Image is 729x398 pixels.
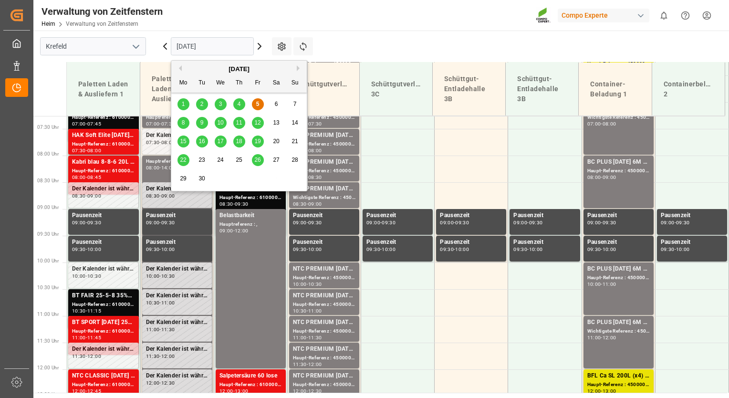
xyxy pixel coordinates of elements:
div: 09:00 [72,220,86,225]
span: 30 [198,175,205,182]
span: 15 [180,138,186,145]
span: 28 [292,157,298,163]
div: 14:00 [161,166,175,170]
div: Pausenzeit [440,211,502,220]
span: 25 [236,157,242,163]
div: Haupt-Referenz : 4500001022, 2000001045 [293,327,355,335]
div: - [601,122,602,126]
div: Choose Monday, September 1st, 2025 [177,98,189,110]
div: Der Kalender ist während dieses Zeitraums gesperrt. [72,345,135,354]
div: - [86,335,87,340]
div: NTC PREMIUM [DATE]+3+TE BULK [293,291,355,301]
div: 09:30 [146,247,160,251]
div: 11:30 [293,362,307,367]
span: 5 [256,101,260,107]
div: - [454,220,455,225]
div: - [454,247,455,251]
div: We [215,77,227,89]
div: 10:00 [382,247,396,251]
span: 17 [217,138,223,145]
div: 10:00 [308,247,322,251]
div: 08:30 [146,194,160,198]
div: - [159,220,161,225]
div: 09:00 [219,229,233,233]
div: 07:30 [308,122,322,126]
div: Schüttgut-Entladehalle 3B [513,70,571,108]
div: 10:00 [455,247,469,251]
button: 0 neue Benachrichtigungen anzeigen [653,5,675,26]
div: Sa [271,77,282,89]
div: Haupt-Referenz : 6100001581, 2000001362 [219,194,282,202]
div: Haupt-Referenz : 6100001597, 2000000945 [72,327,135,335]
div: Haupt-Referenz : 4500001016, 2000001045 [293,114,355,122]
div: 08:00 [603,122,616,126]
div: Choose Tuesday, September 16th, 2025 [196,136,208,147]
div: Pausenzeit [293,211,355,220]
span: 10:00 Uhr [37,258,59,263]
div: - [159,166,161,170]
div: 11:00 [587,335,601,340]
div: - [380,247,382,251]
div: Choose Tuesday, September 9th, 2025 [196,117,208,129]
div: - [307,220,308,225]
span: 08:30 Uhr [37,178,59,183]
div: BT SPORT [DATE] 25%UH 3M 25kg (x40) INTNTC N-MAX 24-5-5 50kg(x21) A,BNL,D,EN,PLNTC PREMIUM [DATE]... [72,318,135,327]
div: Pausenzeit [661,211,723,220]
div: Kabri blau 8-8-6 20L (x48) DE,ENTPL N 12-4-6 25kg (x40) D,A,CHBT FAIR 25-5-8 35%UH 3M 25kg (x40) ... [72,157,135,167]
button: Compo Experte [558,6,653,24]
div: Wichtigste Referenz : 4500000898, 2000000772 [587,114,650,122]
div: Pausenzeit [513,211,576,220]
div: - [159,194,161,198]
div: Haupt-Referenz : 6100001571, 2000001241 [72,301,135,309]
div: - [601,247,602,251]
div: Pausenzeit [293,238,355,247]
div: 10:30 [308,282,322,286]
div: Haupt-Referenz : 4500001023, 2000001045 [293,354,355,362]
div: - [86,354,87,358]
div: 09:30 [293,247,307,251]
div: Choose Thursday, September 11th, 2025 [233,117,245,129]
div: 09:30 [366,247,380,251]
div: 10:00 [587,282,601,286]
div: Haupt-Referenz : 6100001585, 2000001263 [72,381,135,389]
div: Der Kalender ist während dieses Zeitraums gesperrt. [146,131,208,140]
div: Salpetersäure 60 lose [219,371,282,381]
div: 09:00 [603,175,616,179]
div: Choose Saturday, September 27th, 2025 [271,154,282,166]
div: - [159,247,161,251]
div: 10:30 [72,309,86,313]
span: 9 [200,119,204,126]
div: 10:30 [161,274,175,278]
div: 11:30 [161,327,175,332]
span: 19 [254,138,260,145]
span: 07:30 Uhr [37,125,59,130]
div: 08:30 [308,175,322,179]
div: - [86,309,87,313]
div: NTC PREMIUM [DATE]+3+TE BULK [293,318,355,327]
div: 10:00 [529,247,543,251]
div: 12:00 [146,381,160,385]
div: Choose Tuesday, September 30th, 2025 [196,173,208,185]
div: - [86,122,87,126]
div: 09:00 [293,220,307,225]
span: 1 [182,101,185,107]
div: Choose Friday, September 19th, 2025 [252,136,264,147]
img: Screenshot%202023-09-29%20at%2010.02.21.png_1712312052.png [536,7,551,24]
div: 11:00 [293,335,307,340]
div: Belastbarkeit [219,211,282,220]
div: 08:30 [72,194,86,198]
div: Pausenzeit [366,238,429,247]
div: 07:30 [72,148,86,153]
div: Schüttgutverladehalle 1 [294,75,351,103]
input: TT-MM-JJJJ [171,37,254,55]
div: Pausenzeit [661,238,723,247]
div: 09:30 [529,220,543,225]
div: - [307,335,308,340]
div: 10:00 [72,274,86,278]
div: NTC PREMIUM [DATE]+3+TE BULK [293,157,355,167]
div: 07:30 [146,140,160,145]
div: 07:00 [587,122,601,126]
div: Container-Beladung 1 [586,75,644,103]
div: Choose Thursday, September 4th, 2025 [233,98,245,110]
div: Der Kalender ist während dieses Zeitraums gesperrt. [72,264,135,274]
